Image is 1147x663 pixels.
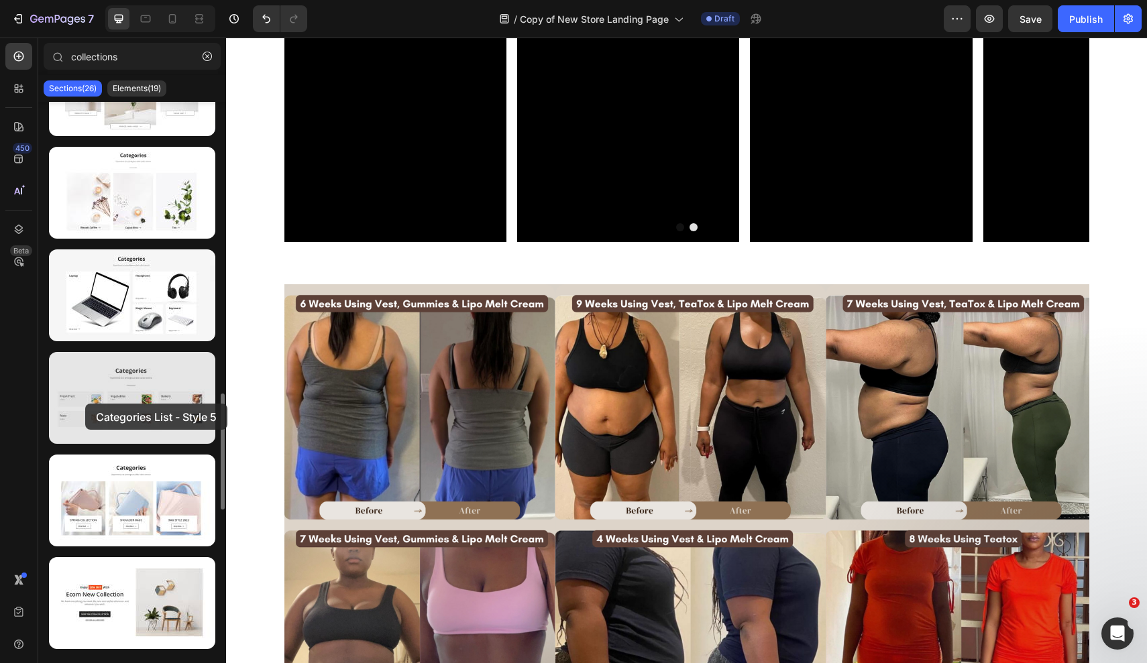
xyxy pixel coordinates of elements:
span: / [514,12,517,26]
button: Save [1008,5,1052,32]
input: Search Sections & Elements [44,43,221,70]
span: 3 [1129,597,1140,608]
span: Save [1020,13,1042,25]
p: Elements(19) [113,83,161,94]
span: Draft [714,13,734,25]
p: 7 [88,11,94,27]
button: Publish [1058,5,1114,32]
iframe: Design area [226,38,1147,663]
iframe: Intercom live chat [1101,617,1134,650]
div: Undo/Redo [253,5,307,32]
p: Sections(26) [49,83,97,94]
div: Publish [1069,12,1103,26]
span: Copy of New Store Landing Page [520,12,669,26]
button: 7 [5,5,100,32]
div: 450 [13,143,32,154]
div: Beta [10,245,32,256]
